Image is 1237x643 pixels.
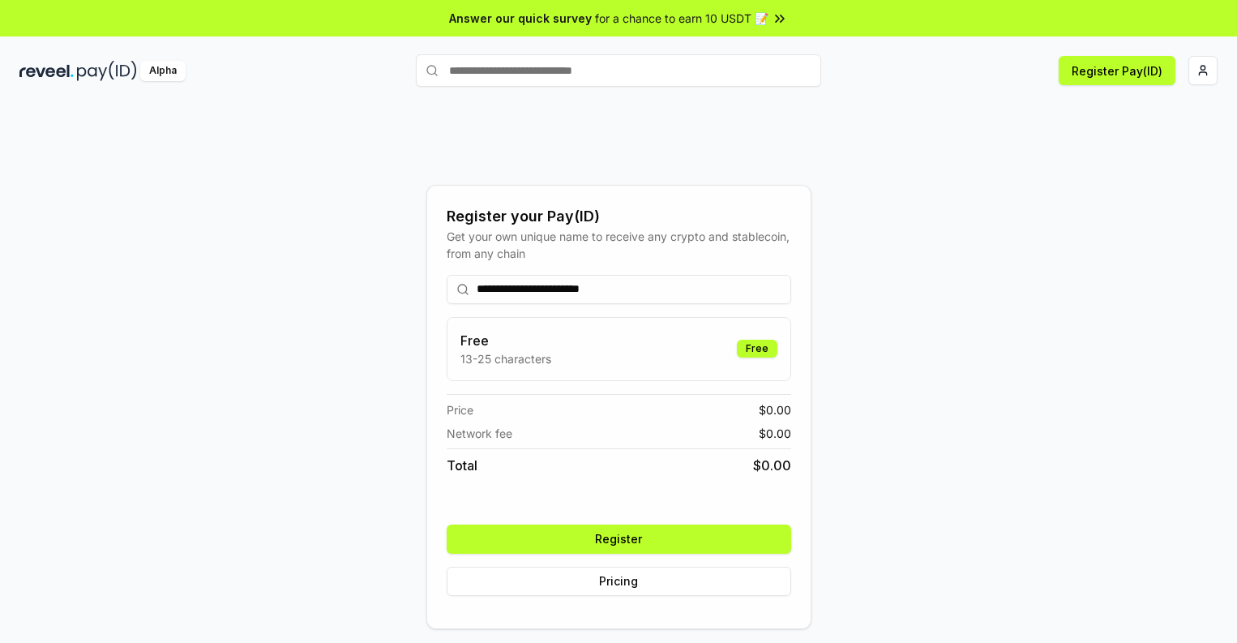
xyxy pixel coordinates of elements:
[140,61,186,81] div: Alpha
[447,567,791,596] button: Pricing
[447,401,473,418] span: Price
[447,228,791,262] div: Get your own unique name to receive any crypto and stablecoin, from any chain
[460,331,551,350] h3: Free
[447,205,791,228] div: Register your Pay(ID)
[753,456,791,475] span: $ 0.00
[737,340,777,358] div: Free
[77,61,137,81] img: pay_id
[449,10,592,27] span: Answer our quick survey
[595,10,768,27] span: for a chance to earn 10 USDT 📝
[19,61,74,81] img: reveel_dark
[447,456,477,475] span: Total
[460,350,551,367] p: 13-25 characters
[447,425,512,442] span: Network fee
[447,525,791,554] button: Register
[1059,56,1175,85] button: Register Pay(ID)
[759,425,791,442] span: $ 0.00
[759,401,791,418] span: $ 0.00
